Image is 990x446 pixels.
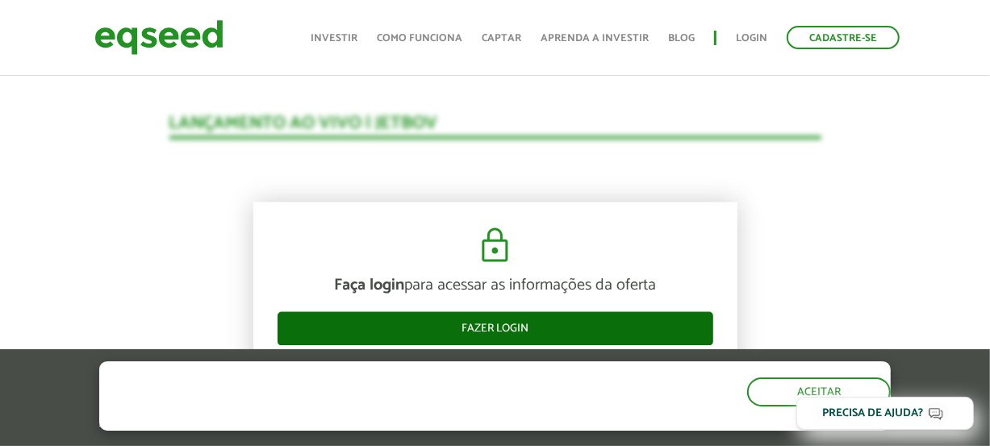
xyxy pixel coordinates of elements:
p: Ao clicar em "aceitar", você aceita nossa . [99,415,574,431]
strong: Faça login [334,272,404,298]
p: para acessar as informações da oferta [278,276,713,295]
a: Login [736,33,767,44]
img: cadeado.svg [475,226,515,265]
a: política de privacidade e de cookies [312,417,499,431]
a: Captar [482,33,521,44]
img: EqSeed [94,16,223,59]
a: Cadastre-se [787,26,900,49]
a: Fazer login [278,311,713,345]
a: Aprenda a investir [541,33,649,44]
a: Blog [668,33,695,44]
a: Como funciona [377,33,462,44]
a: Investir [311,33,357,44]
button: Aceitar [747,377,891,406]
h5: O site da EqSeed utiliza cookies para melhorar sua navegação. [99,361,574,411]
